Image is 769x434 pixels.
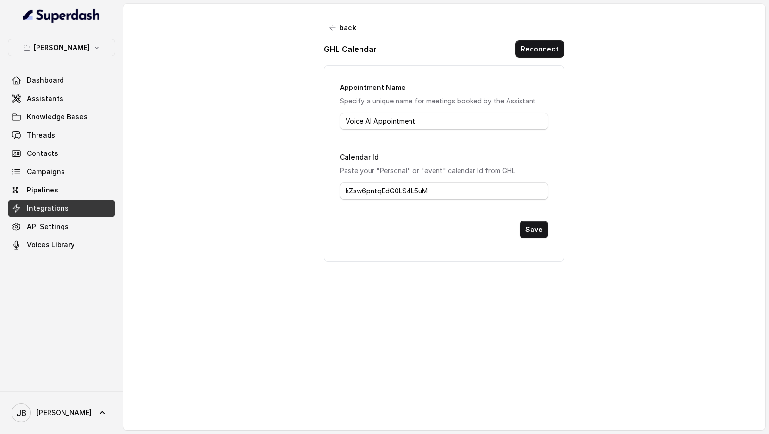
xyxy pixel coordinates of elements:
span: Contacts [27,149,58,158]
p: Paste your "Personal" or "event" calendar Id from GHL [340,165,548,177]
a: Contacts [8,145,115,162]
span: [PERSON_NAME] [37,408,92,418]
a: Knowledge Bases [8,108,115,126]
button: Reconnect [515,40,564,58]
button: back [324,19,362,37]
a: Integrations [8,200,115,217]
a: Pipelines [8,181,115,199]
label: Calendar Id [340,153,379,161]
span: Threads [27,130,55,140]
text: JB [16,408,26,418]
a: Voices Library [8,236,115,254]
a: [PERSON_NAME] [8,399,115,426]
img: light.svg [23,8,100,23]
p: GHL Calendar [324,43,377,55]
span: Voices Library [27,240,74,250]
p: [PERSON_NAME] [34,42,90,53]
span: Knowledge Bases [27,112,87,122]
span: Campaigns [27,167,65,177]
span: Assistants [27,94,63,103]
a: Assistants [8,90,115,107]
button: [PERSON_NAME] [8,39,115,56]
a: API Settings [8,218,115,235]
span: Pipelines [27,185,58,195]
span: Integrations [27,204,69,213]
span: API Settings [27,222,69,231]
span: Dashboard [27,76,64,85]
button: Save [520,221,548,238]
p: Specify a unique name for meetings booked by the Assistant [340,95,548,107]
label: Appointment Name [340,83,406,91]
a: Campaigns [8,163,115,180]
a: Dashboard [8,72,115,89]
a: Threads [8,127,115,144]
